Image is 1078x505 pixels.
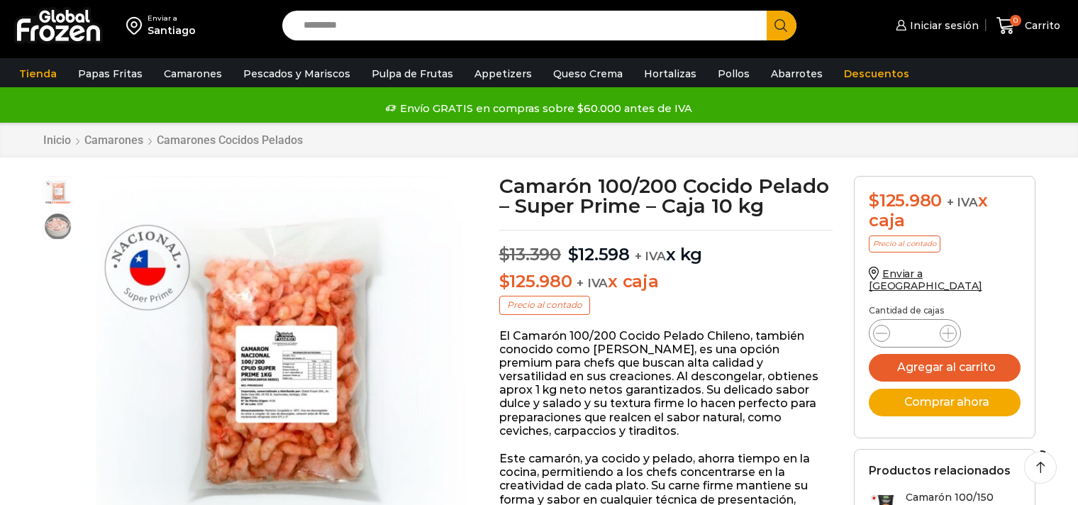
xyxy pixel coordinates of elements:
[568,244,579,265] span: $
[499,296,590,314] p: Precio al contado
[869,235,940,252] p: Precio al contado
[499,244,510,265] span: $
[467,60,539,87] a: Appetizers
[869,267,982,292] a: Enviar a [GEOGRAPHIC_DATA]
[499,230,833,265] p: x kg
[499,329,833,438] p: El Camarón 100/200 Cocido Pelado Chileno, también conocido como [PERSON_NAME], es una opción prem...
[43,133,304,147] nav: Breadcrumb
[148,23,196,38] div: Santiago
[499,272,833,292] p: x caja
[499,176,833,216] h1: Camarón 100/200 Cocido Pelado – Super Prime – Caja 10 kg
[148,13,196,23] div: Enviar a
[993,9,1064,43] a: 0 Carrito
[635,249,666,263] span: + IVA
[156,133,304,147] a: Camarones Cocidos Pelados
[869,190,942,211] bdi: 125.980
[1010,15,1021,26] span: 0
[869,306,1021,316] p: Cantidad de cajas
[892,11,979,40] a: Iniciar sesión
[906,18,979,33] span: Iniciar sesión
[869,464,1011,477] h2: Productos relacionados
[43,133,72,147] a: Inicio
[869,191,1021,232] div: x caja
[577,276,608,290] span: + IVA
[12,60,64,87] a: Tienda
[869,354,1021,382] button: Agregar al carrito
[499,271,572,292] bdi: 125.980
[767,11,796,40] button: Search button
[837,60,916,87] a: Descuentos
[901,323,928,343] input: Product quantity
[71,60,150,87] a: Papas Fritas
[499,271,510,292] span: $
[947,195,978,209] span: + IVA
[126,13,148,38] img: address-field-icon.svg
[546,60,630,87] a: Queso Crema
[869,190,879,211] span: $
[43,177,72,206] span: camaron super prime
[236,60,357,87] a: Pescados y Mariscos
[499,244,561,265] bdi: 13.390
[365,60,460,87] a: Pulpa de Frutas
[869,389,1021,416] button: Comprar ahora
[1021,18,1060,33] span: Carrito
[568,244,630,265] bdi: 12.598
[711,60,757,87] a: Pollos
[84,133,144,147] a: Camarones
[157,60,229,87] a: Camarones
[637,60,704,87] a: Hortalizas
[43,212,72,241] span: camaron nacional
[764,60,830,87] a: Abarrotes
